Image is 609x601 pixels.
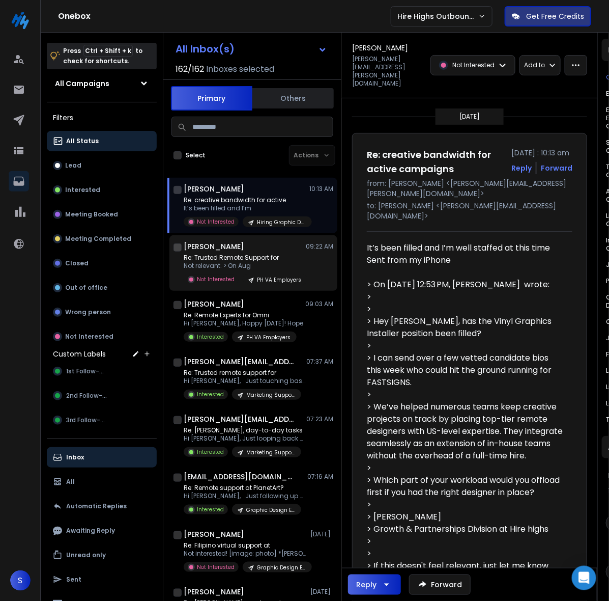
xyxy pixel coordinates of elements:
[65,186,100,194] p: Interested
[47,361,157,381] button: 1st Follow-up
[367,178,572,199] p: from: [PERSON_NAME] <[PERSON_NAME][EMAIL_ADDRESS][PERSON_NAME][DOMAIN_NAME]>
[184,311,303,319] p: Re: Remote Experts for Omni
[47,472,157,492] button: All
[66,137,99,145] p: All Status
[47,569,157,590] button: Sent
[197,506,224,513] p: Interested
[352,55,424,88] p: [PERSON_NAME][EMAIL_ADDRESS][PERSON_NAME][DOMAIN_NAME]
[197,276,235,283] p: Not Interested
[47,131,157,151] button: All Status
[66,392,110,400] span: 2nd Follow-up
[352,43,408,53] h1: [PERSON_NAME]
[66,416,108,424] span: 3rd Follow-up
[246,449,295,456] p: Marketing Support - PH VA Employers
[541,163,572,173] div: Forward
[184,541,306,550] p: Re: Filipino virtual support at
[47,229,157,249] button: Meeting Completed
[167,39,335,59] button: All Inbox(s)
[197,391,224,398] p: Interested
[184,492,306,500] p: Hi [PERSON_NAME], Just following up on
[184,369,306,377] p: Re: Trusted remote support for
[47,180,157,200] button: Interested
[184,262,306,270] p: Not relevant. > On Aug
[524,61,545,69] p: Add to
[83,45,133,57] span: Ctrl + Shift + k
[66,478,75,486] p: All
[397,11,478,21] p: Hire Highs Outbound Engine
[184,529,244,539] h1: [PERSON_NAME]
[65,210,118,218] p: Meeting Booked
[53,349,106,359] h3: Custom Labels
[306,242,333,251] p: 09:22 AM
[10,10,31,31] img: logo
[184,196,306,204] p: Re: creative bandwidth for active
[10,570,31,591] button: S
[65,284,107,292] p: Out of office
[47,204,157,225] button: Meeting Booked
[307,473,333,481] p: 07:16 AM
[310,588,333,596] p: [DATE]
[184,377,306,385] p: Hi [PERSON_NAME], Just touching base on
[63,46,142,66] p: Press to check for shortcuts.
[184,434,306,443] p: Hi [PERSON_NAME], Just looping back on
[65,333,113,341] p: Not Interested
[206,63,274,75] h3: Inboxes selected
[66,527,115,535] p: Awaiting Reply
[184,319,303,327] p: Hi [PERSON_NAME], Happy [DATE]! Hope
[186,151,206,159] label: Select
[306,358,333,366] p: 07:37 AM
[197,218,235,226] p: Not Interested
[184,414,296,424] h1: [PERSON_NAME][EMAIL_ADDRESS][DOMAIN_NAME]
[47,410,157,430] button: 3rd Follow-up
[306,415,333,423] p: 07:23 AM
[511,163,532,173] button: Reply
[257,564,306,571] p: Graphic Design Employers
[184,357,296,367] h1: [PERSON_NAME][EMAIL_ADDRESS][DOMAIN_NAME]
[197,563,235,571] p: Not Interested
[66,453,84,461] p: Inbox
[47,521,157,541] button: Awaiting Reply
[47,73,157,94] button: All Campaigns
[47,302,157,322] button: Wrong person
[184,426,306,434] p: Re: [PERSON_NAME], day-to-day tasks
[66,502,127,510] p: Automatic Replies
[184,299,244,309] h1: [PERSON_NAME]
[511,148,572,158] p: [DATE] : 10:13 am
[176,44,235,54] h1: All Inbox(s)
[66,576,81,584] p: Sent
[47,447,157,468] button: Inbox
[65,259,89,267] p: Closed
[459,113,480,121] p: [DATE]
[197,448,224,456] p: Interested
[310,530,333,538] p: [DATE]
[309,185,333,193] p: 10:13 AM
[505,6,591,26] button: Get Free Credits
[252,87,334,110] button: Others
[55,78,109,89] h1: All Campaigns
[572,566,596,590] div: Open Intercom Messenger
[171,86,252,111] button: Primary
[66,367,107,375] span: 1st Follow-up
[184,550,306,558] p: Not interested! [image: photo] *[PERSON_NAME]
[452,61,495,69] p: Not Interested
[184,241,244,252] h1: [PERSON_NAME]
[47,155,157,176] button: Lead
[356,580,376,590] div: Reply
[348,575,401,595] button: Reply
[184,587,244,597] h1: [PERSON_NAME]
[65,235,131,243] p: Meeting Completed
[246,391,295,399] p: Marketing Support - PH VA Employers
[176,63,204,75] span: 162 / 162
[246,334,291,341] p: PH VA Employers
[367,201,572,221] p: to: [PERSON_NAME] <[PERSON_NAME][EMAIL_ADDRESS][DOMAIN_NAME]>
[47,253,157,274] button: Closed
[409,575,471,595] button: Forward
[184,254,306,262] p: Re: Trusted Remote Support for
[367,148,505,176] h1: Re: creative bandwidth for active campaigns
[47,278,157,298] button: Out of office
[47,111,157,125] h3: Filters
[257,218,306,226] p: Hiring Graphic Designers
[184,184,244,194] h1: [PERSON_NAME]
